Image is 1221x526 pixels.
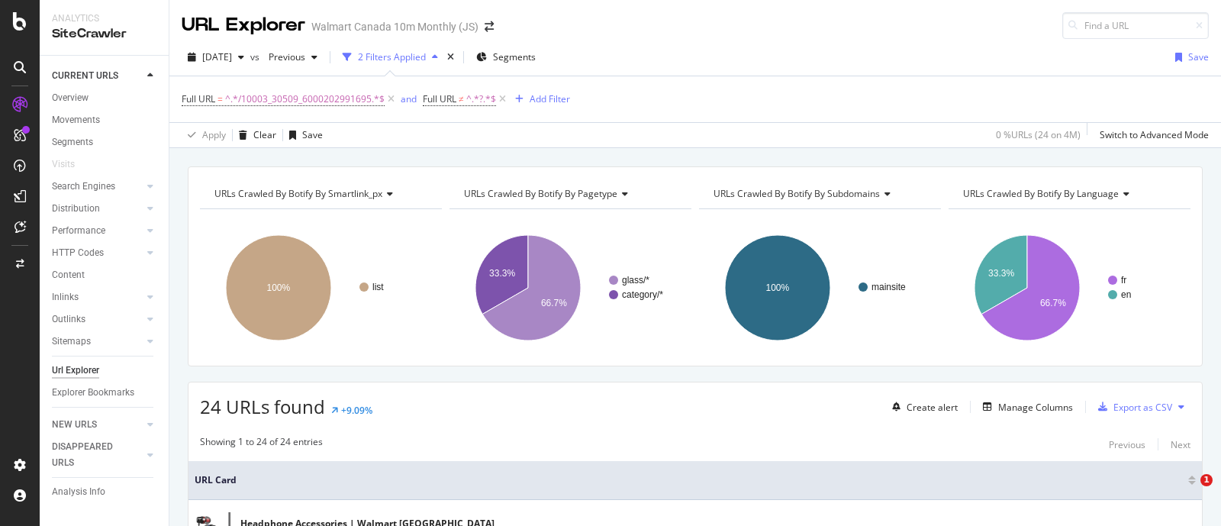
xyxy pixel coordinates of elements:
span: ^.*/10003_30509_6000202991695.*$ [225,89,385,110]
text: mainsite [871,282,906,292]
div: Visits [52,157,75,173]
h4: URLs Crawled By Botify By pagetype [461,182,678,206]
span: URL Card [195,473,1184,487]
div: Save [1188,50,1209,63]
a: Outlinks [52,311,143,328]
div: NEW URLS [52,417,97,433]
span: Segments [493,50,536,63]
text: 66.7% [1040,298,1066,308]
a: Url Explorer [52,363,158,379]
button: and [401,92,417,106]
a: HTTP Codes [52,245,143,261]
div: CURRENT URLS [52,68,118,84]
h4: URLs Crawled By Botify By language [960,182,1177,206]
svg: A chart. [949,221,1187,354]
button: Create alert [886,395,958,419]
button: Manage Columns [977,398,1073,416]
div: Sitemaps [52,334,91,350]
div: +9.09% [341,404,372,417]
button: Save [283,123,323,147]
div: Export as CSV [1113,401,1172,414]
div: Previous [1109,438,1145,451]
a: Segments [52,134,158,150]
span: URLs Crawled By Botify By smartlink_px [214,187,382,200]
div: Walmart Canada 10m Monthly (JS) [311,19,478,34]
svg: A chart. [449,221,688,354]
div: 0 % URLs ( 24 on 4M ) [996,128,1081,141]
span: vs [250,50,263,63]
div: Explorer Bookmarks [52,385,134,401]
a: Sitemaps [52,334,143,350]
span: Previous [263,50,305,63]
svg: A chart. [200,221,438,354]
text: 100% [766,282,790,293]
span: Full URL [182,92,215,105]
a: Explorer Bookmarks [52,385,158,401]
text: 33.3% [489,268,515,279]
text: 66.7% [541,298,567,308]
button: Add Filter [509,90,570,108]
span: Full URL [423,92,456,105]
a: DISAPPEARED URLS [52,439,143,471]
div: and [401,92,417,105]
div: Analysis Info [52,484,105,500]
text: glass/* [622,275,649,286]
div: Outlinks [52,311,85,328]
a: Performance [52,223,143,239]
div: Performance [52,223,105,239]
button: Save [1169,45,1209,69]
div: Analytics [52,12,156,25]
a: NEW URLS [52,417,143,433]
iframe: Intercom live chat [1169,474,1206,511]
div: Search Engines [52,179,115,195]
a: Movements [52,112,158,128]
div: Next [1171,438,1190,451]
a: CURRENT URLS [52,68,143,84]
text: 33.3% [988,268,1014,279]
text: 100% [267,282,291,293]
div: Manage Columns [998,401,1073,414]
input: Find a URL [1062,12,1209,39]
div: Url Explorer [52,363,99,379]
button: [DATE] [182,45,250,69]
a: Content [52,267,158,283]
div: DISAPPEARED URLS [52,439,129,471]
div: times [444,50,457,65]
button: Segments [470,45,542,69]
a: Analysis Info [52,484,158,500]
text: list [372,282,384,292]
button: Apply [182,123,226,147]
a: Search Engines [52,179,143,195]
text: fr [1121,275,1126,286]
div: Segments [52,134,93,150]
button: Previous [263,45,324,69]
a: Distribution [52,201,143,217]
span: 1 [1200,474,1213,486]
div: Apply [202,128,226,141]
div: Clear [253,128,276,141]
span: URLs Crawled By Botify By subdomains [714,187,880,200]
div: Create alert [907,401,958,414]
a: Overview [52,90,158,106]
div: Overview [52,90,89,106]
div: Showing 1 to 24 of 24 entries [200,435,323,453]
div: Inlinks [52,289,79,305]
div: SiteCrawler [52,25,156,43]
div: arrow-right-arrow-left [485,21,494,32]
div: Content [52,267,85,283]
div: 2 Filters Applied [358,50,426,63]
div: Movements [52,112,100,128]
div: URL Explorer [182,12,305,38]
a: Visits [52,157,90,173]
button: Switch to Advanced Mode [1094,123,1209,147]
button: Clear [233,123,276,147]
button: Next [1171,435,1190,453]
svg: A chart. [699,221,937,354]
div: HTTP Codes [52,245,104,261]
text: category/* [622,289,663,300]
span: URLs Crawled By Botify By language [963,187,1119,200]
